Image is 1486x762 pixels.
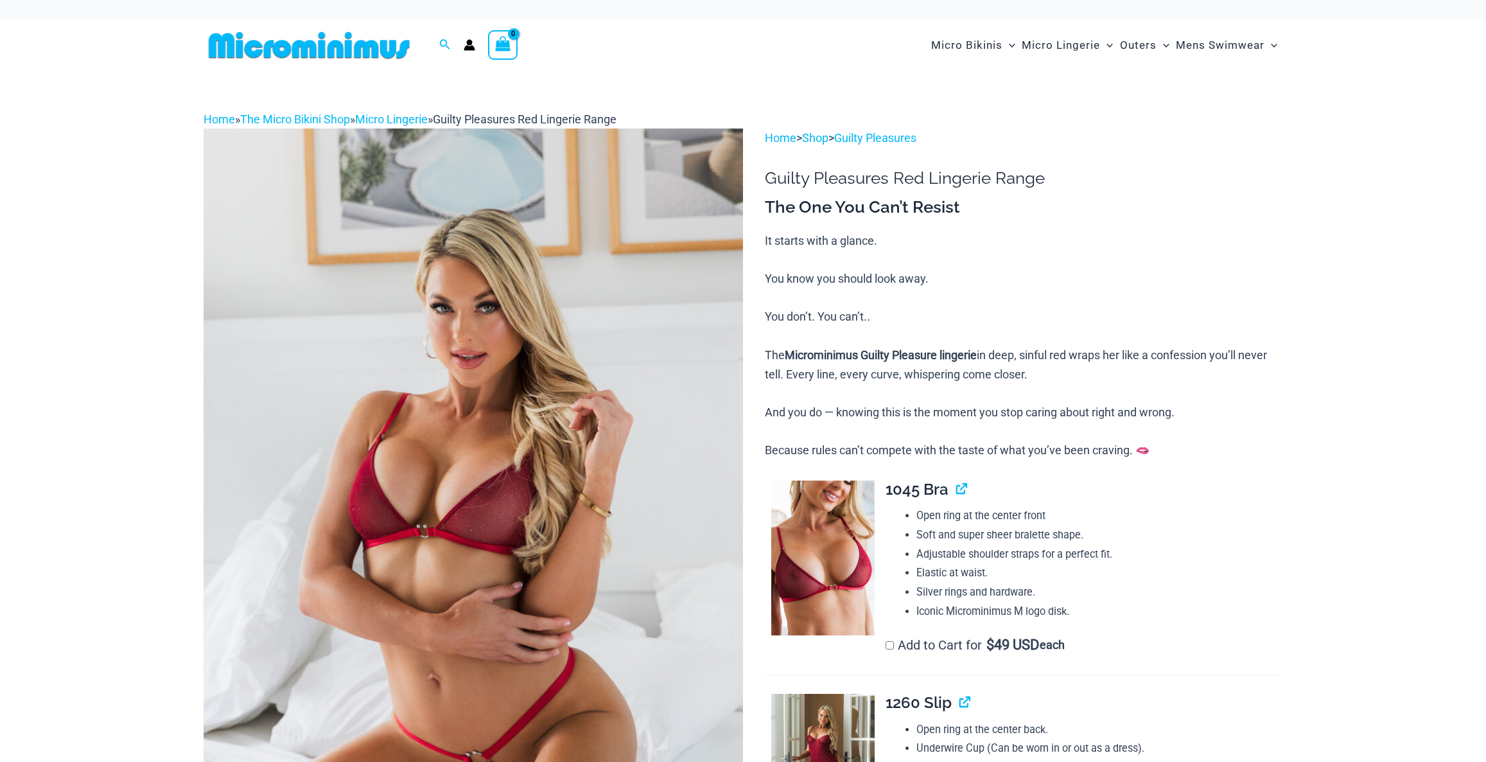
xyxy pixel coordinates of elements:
[986,639,1039,651] span: 49 USD
[1120,29,1157,62] span: Outers
[433,112,616,126] span: Guilty Pleasures Red Lingerie Range
[834,131,916,145] a: Guilty Pleasures
[765,168,1282,188] h1: Guilty Pleasures Red Lingerie Range
[986,637,994,653] span: $
[785,348,977,362] b: Microminimus Guilty Pleasure lingerie
[886,693,952,712] span: 1260 Slip
[886,637,1065,653] label: Add to Cart for
[771,481,875,636] img: Guilty Pleasures Red 1045 Bra
[1173,26,1281,65] a: Mens SwimwearMenu ToggleMenu Toggle
[765,231,1282,460] p: It starts with a glance. You know you should look away. You don’t. You can’t.. The in deep, sinfu...
[1002,29,1015,62] span: Menu Toggle
[1022,29,1100,62] span: Micro Lingerie
[916,739,1282,758] li: Underwire Cup (Can be worn in or out as a dress).
[916,526,1282,545] li: Soft and super sheer bralette shape.
[916,602,1282,621] li: Iconic Microminimus M logo disk.
[204,112,235,126] a: Home
[916,545,1282,564] li: Adjustable shoulder straps for a perfect fit.
[1040,639,1065,651] span: each
[1018,26,1116,65] a: Micro LingerieMenu ToggleMenu Toggle
[931,29,1002,62] span: Micro Bikinis
[765,197,1282,218] h3: The One You Can’t Resist
[439,37,451,53] a: Search icon link
[240,112,350,126] a: The Micro Bikini Shop
[488,30,518,60] a: View Shopping Cart, empty
[926,24,1282,67] nav: Site Navigation
[916,506,1282,526] li: Open ring at the center front
[204,31,415,60] img: MM SHOP LOGO FLAT
[916,563,1282,583] li: Elastic at waist.
[802,131,828,145] a: Shop
[928,26,1018,65] a: Micro BikinisMenu ToggleMenu Toggle
[1100,29,1113,62] span: Menu Toggle
[355,112,428,126] a: Micro Lingerie
[916,583,1282,602] li: Silver rings and hardware.
[886,641,894,650] input: Add to Cart for$49 USD each
[765,128,1282,148] p: > >
[204,112,616,126] span: » » »
[1117,26,1173,65] a: OutersMenu ToggleMenu Toggle
[1264,29,1277,62] span: Menu Toggle
[916,720,1282,740] li: Open ring at the center back.
[1157,29,1169,62] span: Menu Toggle
[1176,29,1264,62] span: Mens Swimwear
[464,39,475,51] a: Account icon link
[886,480,948,499] span: 1045 Bra
[765,131,796,145] a: Home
